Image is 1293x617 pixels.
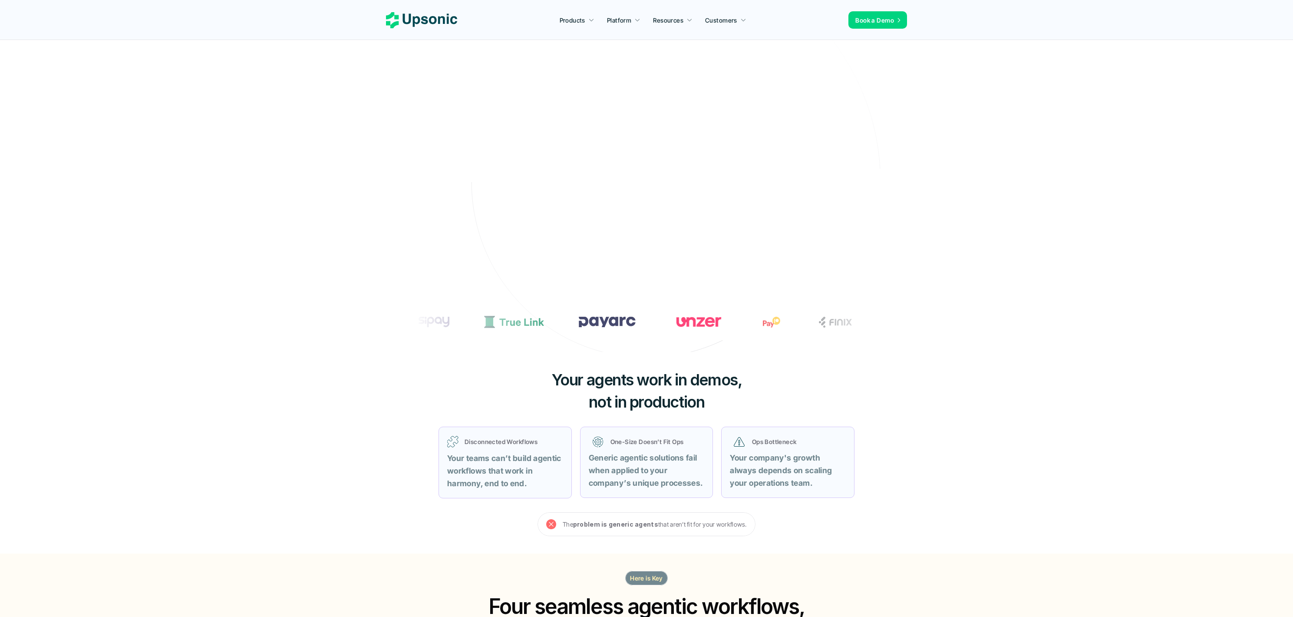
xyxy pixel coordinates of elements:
span: Your agents work in demos, [551,370,742,389]
p: From onboarding to compliance to settlement to autonomous control. Work with %82 more efficiency ... [505,154,788,179]
a: Book a Demo [848,11,907,29]
a: Products [554,12,600,28]
p: Here is Key [630,574,663,583]
span: not in production [589,392,705,411]
p: Book a Demo [855,16,894,25]
p: Customers [705,16,737,25]
p: Ops Bottleneck [752,437,842,446]
strong: Your teams can’t build agentic workflows that work in harmony, end to end. [447,454,563,488]
p: One-Size Doesn’t Fit Ops [610,437,701,446]
strong: Generic agentic solutions fail when applied to your company’s unique processes. [589,453,703,488]
a: Book a Demo [673,208,749,230]
h2: Agentic AI Platform for FinTech Operations [495,70,798,128]
p: Disconnected Workflows [465,437,563,446]
a: Play with interactive demo [544,208,669,230]
strong: Your company's growth always depends on scaling your operations team. [730,453,834,488]
p: Resources [653,16,683,25]
p: The that aren’t fit for your workflows. [563,519,747,530]
strong: problem is generic agents [573,521,658,528]
p: Book a Demo [684,212,732,225]
p: Platform [607,16,631,25]
p: Products [560,16,585,25]
p: Play with interactive demo [554,212,651,225]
